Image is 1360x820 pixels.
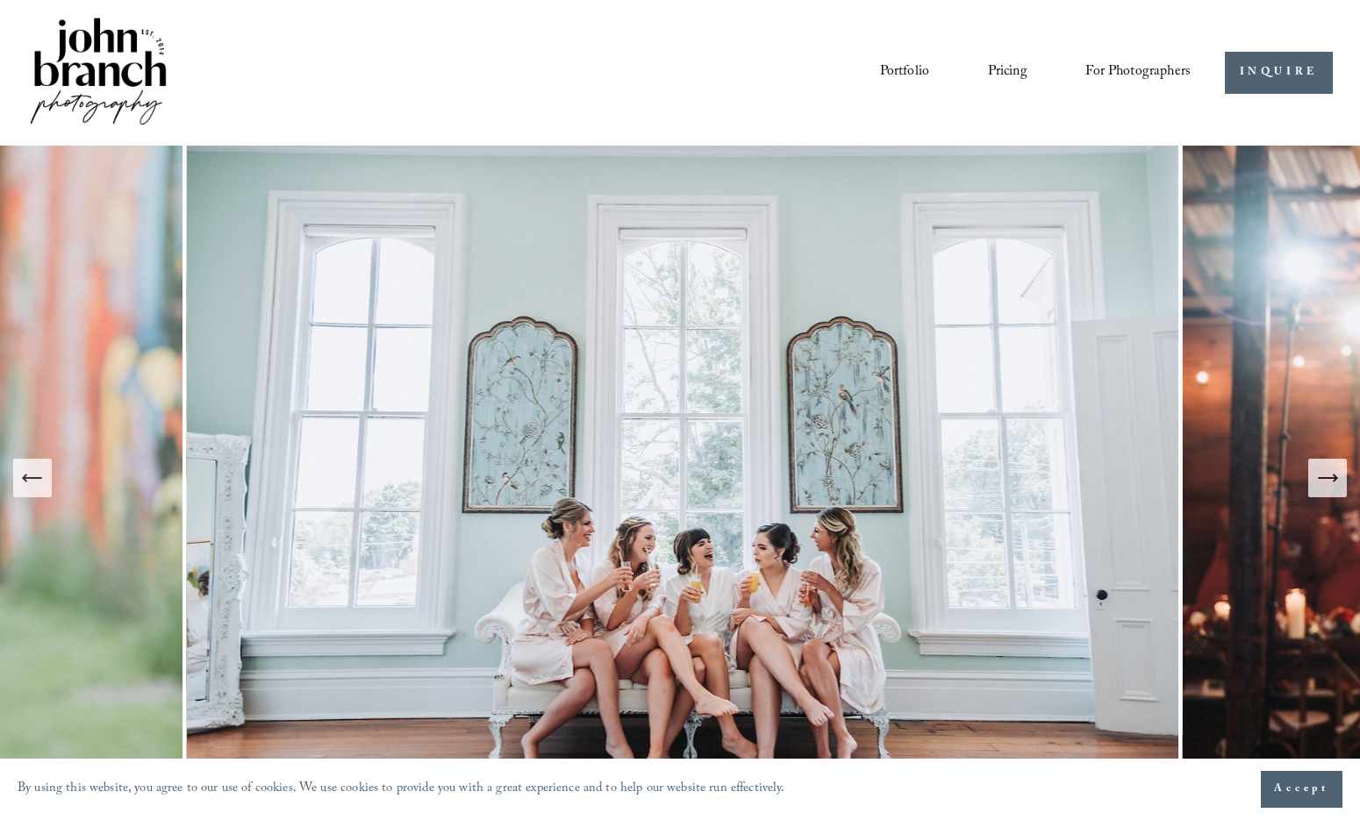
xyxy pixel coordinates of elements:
[880,58,929,88] a: Portfolio
[18,777,785,802] p: By using this website, you agree to our use of cookies. We use cookies to provide you with a grea...
[1274,781,1329,798] span: Accept
[1085,58,1191,88] a: folder dropdown
[1261,771,1342,808] button: Accept
[27,14,169,132] img: John Branch IV Photography
[1085,59,1191,86] span: For Photographers
[1308,459,1347,497] button: Next Slide
[988,58,1027,88] a: Pricing
[187,146,1183,809] img: The Merrimon-Wynne House Wedding Photography
[1225,52,1333,95] a: INQUIRE
[13,459,52,497] button: Previous Slide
